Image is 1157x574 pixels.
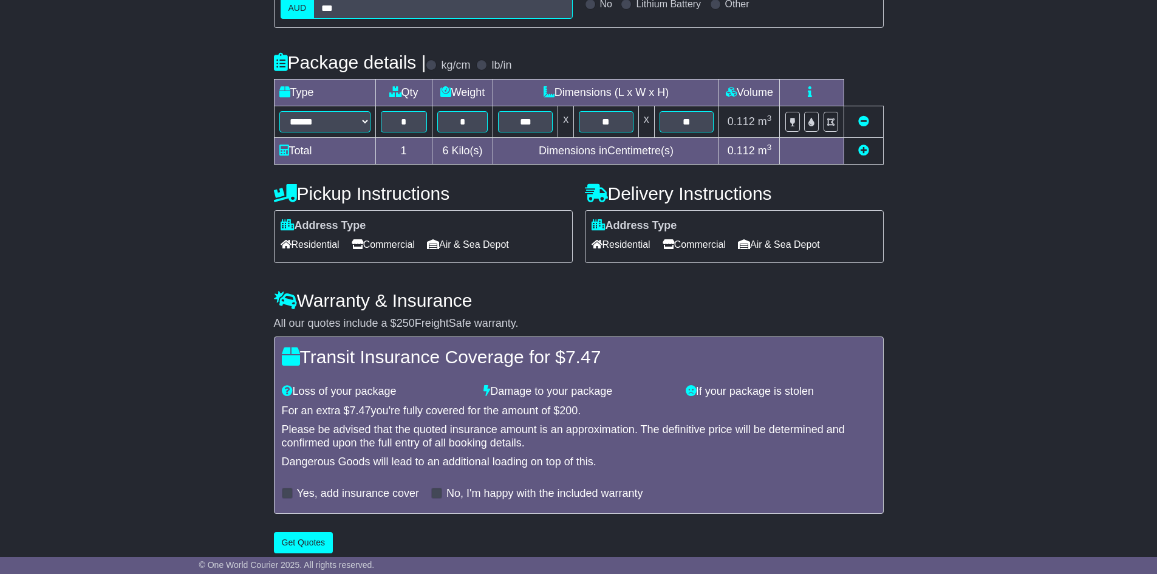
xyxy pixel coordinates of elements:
[680,385,882,398] div: If your package is stolen
[493,79,719,106] td: Dimensions (L x W x H)
[352,235,415,254] span: Commercial
[858,115,869,128] a: Remove this item
[274,532,333,553] button: Get Quotes
[446,487,643,501] label: No, I'm happy with the included warranty
[297,487,419,501] label: Yes, add insurance cover
[758,145,772,157] span: m
[432,137,493,164] td: Kilo(s)
[477,385,680,398] div: Damage to your package
[441,59,470,72] label: kg/cm
[858,145,869,157] a: Add new item
[493,137,719,164] td: Dimensions in Centimetre(s)
[375,137,432,164] td: 1
[559,405,578,417] span: 200
[350,405,371,417] span: 7.47
[565,347,601,367] span: 7.47
[282,405,876,418] div: For an extra $ you're fully covered for the amount of $ .
[397,317,415,329] span: 250
[728,145,755,157] span: 0.112
[274,79,375,106] td: Type
[728,115,755,128] span: 0.112
[274,317,884,330] div: All our quotes include a $ FreightSafe warranty.
[663,235,726,254] span: Commercial
[274,137,375,164] td: Total
[282,347,876,367] h4: Transit Insurance Coverage for $
[558,106,574,137] td: x
[738,235,820,254] span: Air & Sea Depot
[719,79,780,106] td: Volume
[758,115,772,128] span: m
[491,59,511,72] label: lb/in
[592,235,650,254] span: Residential
[274,183,573,203] h4: Pickup Instructions
[638,106,654,137] td: x
[199,560,375,570] span: © One World Courier 2025. All rights reserved.
[274,290,884,310] h4: Warranty & Insurance
[432,79,493,106] td: Weight
[442,145,448,157] span: 6
[282,423,876,449] div: Please be advised that the quoted insurance amount is an approximation. The definitive price will...
[282,456,876,469] div: Dangerous Goods will lead to an additional loading on top of this.
[585,183,884,203] h4: Delivery Instructions
[281,219,366,233] label: Address Type
[767,114,772,123] sup: 3
[276,385,478,398] div: Loss of your package
[375,79,432,106] td: Qty
[767,143,772,152] sup: 3
[274,52,426,72] h4: Package details |
[281,235,340,254] span: Residential
[427,235,509,254] span: Air & Sea Depot
[592,219,677,233] label: Address Type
